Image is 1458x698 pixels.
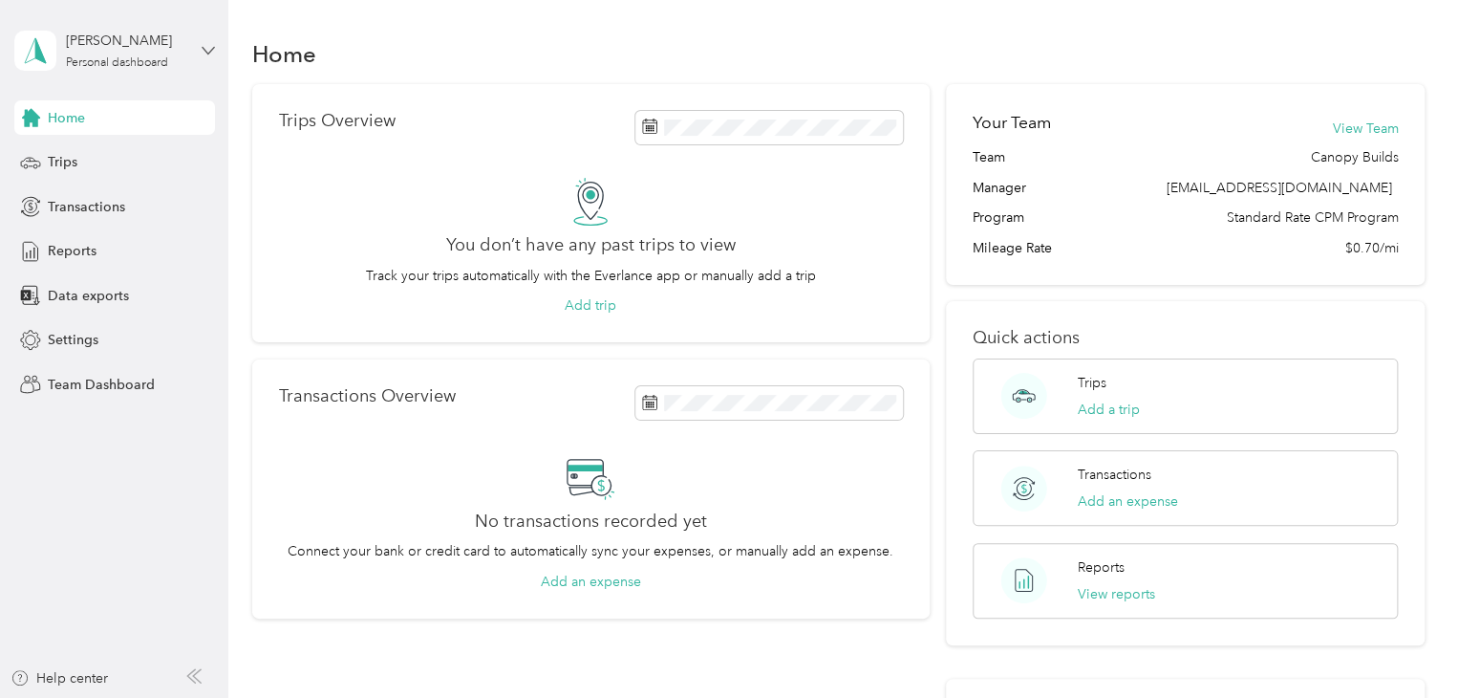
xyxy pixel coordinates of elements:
[973,178,1026,198] span: Manager
[66,31,185,51] div: [PERSON_NAME]
[1351,591,1458,698] iframe: Everlance-gr Chat Button Frame
[973,238,1052,258] span: Mileage Rate
[973,147,1005,167] span: Team
[48,330,98,350] span: Settings
[1078,373,1106,393] p: Trips
[366,266,816,286] p: Track your trips automatically with the Everlance app or manually add a trip
[446,235,736,255] h2: You don’t have any past trips to view
[973,328,1398,348] p: Quick actions
[279,111,396,131] p: Trips Overview
[48,375,155,395] span: Team Dashboard
[475,512,707,532] h2: No transactions recorded yet
[1078,557,1125,578] p: Reports
[48,197,125,217] span: Transactions
[288,541,893,561] p: Connect your bank or credit card to automatically sync your expenses, or manually add an expense.
[48,108,85,128] span: Home
[541,572,641,592] button: Add an expense
[973,207,1024,228] span: Program
[48,286,129,306] span: Data exports
[565,295,616,316] button: Add trip
[1344,238,1398,258] span: $0.70/mi
[1078,584,1155,604] button: View reports
[1310,147,1398,167] span: Canopy Builds
[1078,491,1178,512] button: Add an expense
[1078,400,1140,420] button: Add a trip
[66,57,168,69] div: Personal dashboard
[48,152,77,172] span: Trips
[279,386,456,406] p: Transactions Overview
[252,44,316,64] h1: Home
[11,668,108,688] button: Help center
[1226,207,1398,228] span: Standard Rate CPM Program
[973,111,1051,135] h2: Your Team
[1078,465,1151,485] p: Transactions
[48,241,96,261] span: Reports
[1332,119,1398,139] button: View Team
[1166,180,1391,196] span: [EMAIL_ADDRESS][DOMAIN_NAME]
